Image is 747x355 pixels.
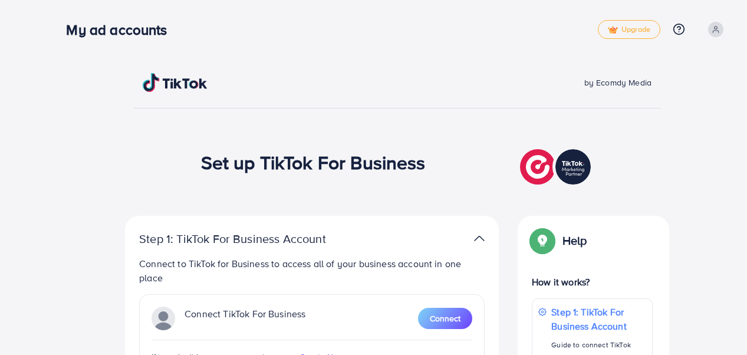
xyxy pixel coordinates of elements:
h1: Set up TikTok For Business [201,151,426,173]
p: How it works? [532,275,653,289]
span: Connect [430,313,460,324]
h3: My ad accounts [66,21,176,38]
p: Step 1: TikTok For Business Account [139,232,363,246]
img: Popup guide [532,230,553,251]
img: TikTok partner [520,146,594,188]
img: tick [608,26,618,34]
button: Connect [418,308,472,329]
a: tickUpgrade [598,20,660,39]
img: TikTok [143,73,208,92]
img: TikTok partner [474,230,485,247]
span: by Ecomdy Media [584,77,651,88]
p: Connect to TikTok for Business to access all of your business account in one place [139,257,485,285]
p: Connect TikTok For Business [185,307,305,330]
p: Help [562,234,587,248]
img: TikTok partner [152,307,175,330]
span: Upgrade [608,25,650,34]
p: Step 1: TikTok For Business Account [551,305,646,333]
